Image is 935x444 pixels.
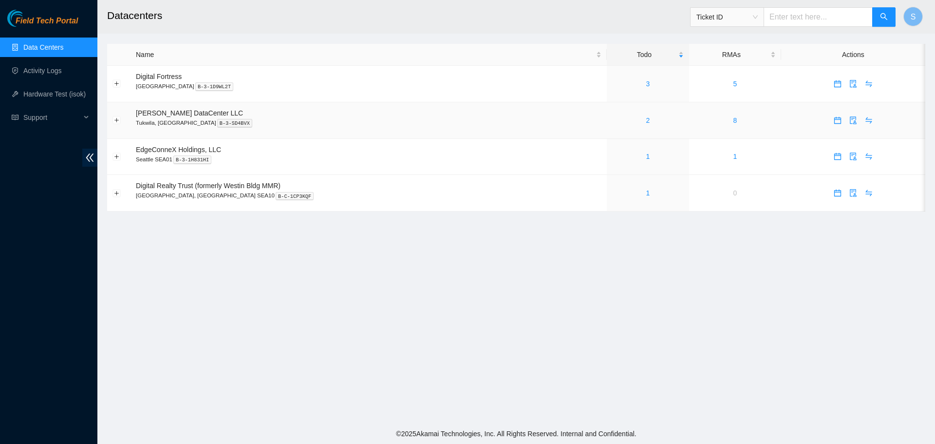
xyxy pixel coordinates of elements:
[903,7,923,26] button: S
[861,149,877,164] button: swap
[830,149,845,164] button: calendar
[830,185,845,201] button: calendar
[136,155,601,164] p: Seattle SEA01
[173,155,212,164] kbd: B-3-1H831HI
[23,90,86,98] a: Hardware Test (isok)
[845,189,861,197] a: audit
[830,189,845,197] a: calendar
[7,10,49,27] img: Akamai Technologies
[861,153,877,160] a: swap
[7,18,78,30] a: Akamai TechnologiesField Tech Portal
[830,189,845,197] span: calendar
[136,146,221,154] span: EdgeConneX Holdings, LLC
[861,189,876,197] span: swap
[845,76,861,92] button: audit
[781,44,925,66] th: Actions
[845,185,861,201] button: audit
[113,153,121,160] button: Expand row
[113,116,121,124] button: Expand row
[23,43,63,51] a: Data Centers
[16,17,78,26] span: Field Tech Portal
[646,189,650,197] a: 1
[136,82,601,91] p: [GEOGRAPHIC_DATA]
[195,82,234,91] kbd: B-3-1D9WL2T
[830,153,845,160] a: calendar
[861,116,877,124] a: swap
[861,113,877,128] button: swap
[733,116,737,124] a: 8
[830,80,845,88] span: calendar
[136,191,601,200] p: [GEOGRAPHIC_DATA], [GEOGRAPHIC_DATA] SEA10
[113,189,121,197] button: Expand row
[830,113,845,128] button: calendar
[872,7,896,27] button: search
[830,116,845,124] span: calendar
[276,192,314,201] kbd: B-C-1CP3KQF
[830,76,845,92] button: calendar
[861,80,877,88] a: swap
[733,80,737,88] a: 5
[830,153,845,160] span: calendar
[880,13,888,22] span: search
[217,119,252,128] kbd: B-3-SD4BVX
[830,80,845,88] a: calendar
[696,10,758,24] span: Ticket ID
[23,108,81,127] span: Support
[861,189,877,197] a: swap
[136,109,243,117] span: [PERSON_NAME] DataCenter LLC
[136,73,182,80] span: Digital Fortress
[733,189,737,197] a: 0
[136,118,601,127] p: Tukwila, [GEOGRAPHIC_DATA]
[23,67,62,75] a: Activity Logs
[845,113,861,128] button: audit
[845,149,861,164] button: audit
[845,116,861,124] a: audit
[646,153,650,160] a: 1
[830,116,845,124] a: calendar
[12,114,19,121] span: read
[113,80,121,88] button: Expand row
[911,11,916,23] span: S
[764,7,873,27] input: Enter text here...
[646,116,650,124] a: 2
[97,424,935,444] footer: © 2025 Akamai Technologies, Inc. All Rights Reserved. Internal and Confidential.
[861,76,877,92] button: swap
[136,182,280,190] span: Digital Realty Trust (formerly Westin Bldg MMR)
[861,116,876,124] span: swap
[733,153,737,160] a: 1
[845,80,861,88] a: audit
[861,153,876,160] span: swap
[82,149,97,167] span: double-left
[861,80,876,88] span: swap
[646,80,650,88] a: 3
[861,185,877,201] button: swap
[845,153,861,160] a: audit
